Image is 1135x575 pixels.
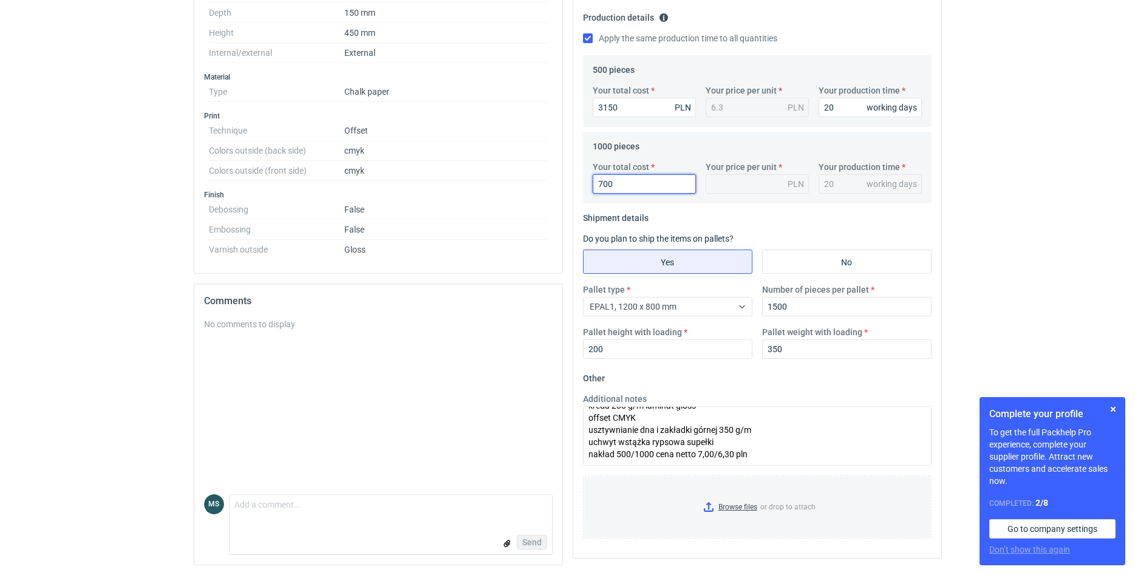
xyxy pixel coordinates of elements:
[583,369,605,383] legend: Other
[819,161,900,173] label: Your production time
[675,101,691,114] div: PLN
[867,178,917,190] div: working days
[583,208,649,223] legend: Shipment details
[344,3,548,23] dd: 150 mm
[204,72,553,82] h3: Material
[593,137,639,151] legend: 1000 pieces
[204,494,224,514] div: Michał Sokołowski
[209,141,344,161] dt: Colors outside (back side)
[583,339,752,359] input: 0
[989,519,1116,539] a: Go to company settings
[762,326,862,338] label: Pallet weight with loading
[209,220,344,240] dt: Embossing
[989,543,1070,556] button: Don’t show this again
[204,318,553,330] div: No comments to display
[204,111,553,121] h3: Print
[209,161,344,181] dt: Colors outside (front side)
[583,393,647,405] label: Additional notes
[706,84,777,97] label: Your price per unit
[989,426,1116,487] p: To get the full Packhelp Pro experience, complete your supplier profile. Attract new customers an...
[517,535,547,549] button: Send
[522,538,542,546] span: Send
[344,43,548,63] dd: External
[593,84,649,97] label: Your total cost
[344,23,548,43] dd: 450 mm
[209,3,344,23] dt: Depth
[1035,498,1048,508] strong: 2 / 8
[1106,402,1120,417] button: Skip for now
[583,406,932,466] textarea: torba papierowa T770 440x540x140 kreda 200 g/m laminat gloss offset CMYK usztywnianie dna i zakła...
[762,250,932,274] label: No
[593,98,696,117] input: 0
[989,497,1116,509] div: Completed:
[762,284,869,296] label: Number of pieces per pallet
[344,161,548,181] dd: cmyk
[583,234,734,243] label: Do you plan to ship the items on pallets?
[989,407,1116,421] h1: Complete your profile
[583,8,669,22] legend: Production details
[583,32,777,44] label: Apply the same production time to all quantities
[583,326,682,338] label: Pallet height with loading
[204,190,553,200] h3: Finish
[819,84,900,97] label: Your production time
[344,240,548,254] dd: Gloss
[583,284,625,296] label: Pallet type
[593,60,635,75] legend: 500 pieces
[209,200,344,220] dt: Debossing
[209,121,344,141] dt: Technique
[209,82,344,102] dt: Type
[209,240,344,254] dt: Varnish outside
[209,43,344,63] dt: Internal/external
[209,23,344,43] dt: Height
[204,294,553,308] h2: Comments
[584,476,931,538] label: or drop to attach
[204,494,224,514] figcaption: MS
[344,200,548,220] dd: False
[762,339,932,359] input: 0
[590,302,677,311] span: EPAL1, 1200 x 800 mm
[788,178,804,190] div: PLN
[819,98,922,117] input: 0
[344,82,548,102] dd: Chalk paper
[344,121,548,141] dd: Offset
[706,161,777,173] label: Your price per unit
[344,141,548,161] dd: cmyk
[867,101,917,114] div: working days
[583,250,752,274] label: Yes
[593,161,649,173] label: Your total cost
[762,297,932,316] input: 0
[344,220,548,240] dd: False
[788,101,804,114] div: PLN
